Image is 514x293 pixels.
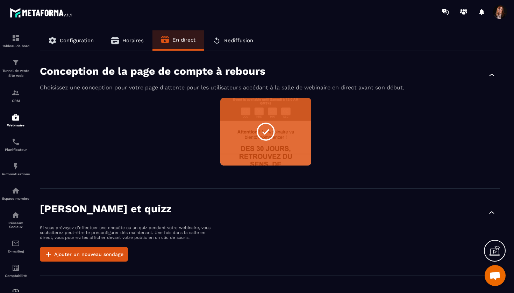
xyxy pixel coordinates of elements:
[2,258,30,283] a: accountantaccountantComptabilité
[2,29,30,53] a: formationformationTableau de bord
[2,132,30,157] a: schedulerschedulerPlanificateur
[204,30,262,51] button: Rediffusion
[102,30,152,51] button: Horaires
[172,37,195,43] span: En direct
[40,30,102,51] button: Configuration
[10,6,73,19] img: logo
[12,162,20,170] img: automations
[2,108,30,132] a: automationsautomationsWebinaire
[12,89,20,97] img: formation
[60,37,94,44] span: Configuration
[2,249,30,253] p: E-mailing
[12,264,20,272] img: accountant
[12,239,20,248] img: email
[2,68,30,78] p: Tunnel de vente Site web
[2,234,30,258] a: emailemailE-mailing
[2,148,30,152] p: Planificateur
[12,186,20,195] img: automations
[2,206,30,234] a: social-networksocial-networkRéseaux Sociaux
[40,247,128,262] button: Ajouter un nouveau sondage
[2,197,30,200] p: Espace membre
[12,113,20,122] img: automations
[2,172,30,176] p: Automatisations
[2,274,30,278] p: Comptabilité
[2,221,30,229] p: Réseaux Sociaux
[12,58,20,67] img: formation
[2,157,30,181] a: automationsautomationsAutomatisations
[40,65,265,77] p: Conception de la page de compte à rebours
[152,30,204,49] button: En direct
[40,84,500,91] p: Choisissez une conception pour votre page d'attente pour les utilisateurs accédant à la salle de ...
[2,181,30,206] a: automationsautomationsEspace membre
[2,99,30,103] p: CRM
[2,44,30,48] p: Tableau de bord
[40,203,171,215] p: [PERSON_NAME] et quizz
[122,37,144,44] span: Horaires
[12,211,20,219] img: social-network
[40,225,215,240] p: Si vous prévoyez d'effectuer une enquête ou un quiz pendant votre webinaire, vous souhaiterez peu...
[485,265,506,286] div: Ouvrir le chat
[12,34,20,42] img: formation
[2,53,30,83] a: formationformationTunnel de vente Site web
[2,123,30,127] p: Webinaire
[12,138,20,146] img: scheduler
[224,37,253,44] span: Rediffusion
[2,83,30,108] a: formationformationCRM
